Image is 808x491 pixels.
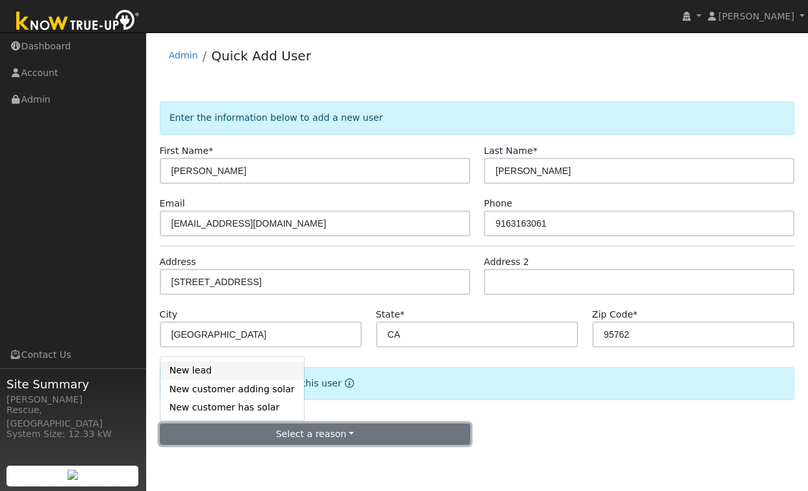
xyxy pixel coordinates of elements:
[484,255,529,269] label: Address 2
[160,423,470,446] button: Select a reason
[160,255,196,269] label: Address
[6,375,139,393] span: Site Summary
[208,145,213,156] span: Required
[169,50,198,60] a: Admin
[160,144,214,158] label: First Name
[376,308,405,321] label: State
[211,48,311,64] a: Quick Add User
[160,398,304,416] a: New customer has solar
[342,378,354,388] a: Reason for new user
[160,361,304,379] a: New lead
[160,308,178,321] label: City
[160,367,795,400] div: Select the reason for adding this user
[484,144,537,158] label: Last Name
[68,470,78,480] img: retrieve
[533,145,537,156] span: Required
[592,308,638,321] label: Zip Code
[718,11,794,21] span: [PERSON_NAME]
[6,403,139,431] div: Rescue, [GEOGRAPHIC_DATA]
[633,309,638,320] span: Required
[160,380,304,398] a: New customer adding solar
[6,427,139,441] div: System Size: 12.33 kW
[160,197,185,210] label: Email
[484,197,512,210] label: Phone
[10,7,146,36] img: Know True-Up
[6,393,139,407] div: [PERSON_NAME]
[160,101,795,134] div: Enter the information below to add a new user
[400,309,405,320] span: Required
